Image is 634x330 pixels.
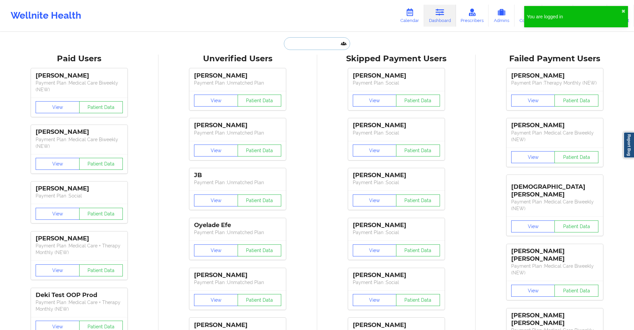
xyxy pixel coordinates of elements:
button: Patient Data [554,95,598,107]
button: Patient Data [554,220,598,232]
button: close [621,9,625,14]
a: Admins [489,5,515,27]
div: Paid Users [5,54,154,64]
a: Report Bug [623,132,634,158]
button: Patient Data [554,285,598,297]
p: Payment Plan : Unmatched Plan [194,80,281,86]
div: Deki Test OOP Prod [36,291,123,299]
button: Patient Data [79,208,123,220]
div: [PERSON_NAME] [194,271,281,279]
p: Payment Plan : Social [353,80,440,86]
button: View [353,294,397,306]
p: Payment Plan : Medical Care Biweekly (NEW) [511,198,598,212]
button: View [511,95,555,107]
button: Patient Data [79,158,123,170]
p: Payment Plan : Unmatched Plan [194,179,281,186]
div: [PERSON_NAME] [353,221,440,229]
button: View [353,145,397,157]
button: Patient Data [396,95,440,107]
div: [DEMOGRAPHIC_DATA][PERSON_NAME] [511,178,598,198]
div: [PERSON_NAME] [511,122,598,129]
div: [PERSON_NAME] [353,122,440,129]
a: Dashboard [424,5,456,27]
button: View [36,208,80,220]
button: View [36,158,80,170]
div: [PERSON_NAME] [511,72,598,80]
button: View [353,194,397,206]
div: [PERSON_NAME] [353,171,440,179]
div: [PERSON_NAME] [PERSON_NAME] [511,247,598,263]
div: You are logged in [527,13,621,20]
div: [PERSON_NAME] [36,72,123,80]
button: View [353,95,397,107]
a: Prescribers [456,5,489,27]
div: [PERSON_NAME] [353,72,440,80]
button: Patient Data [79,264,123,276]
div: [PERSON_NAME] [353,271,440,279]
button: View [194,145,238,157]
div: [PERSON_NAME] [36,185,123,192]
p: Payment Plan : Social [353,130,440,136]
button: View [511,151,555,163]
div: Oyelade Efe [194,221,281,229]
div: [PERSON_NAME] [36,235,123,242]
p: Payment Plan : Medical Care + Therapy Monthly (NEW) [36,242,123,256]
div: JB [194,171,281,179]
button: Patient Data [396,145,440,157]
button: Patient Data [238,145,282,157]
p: Payment Plan : Medical Care Biweekly (NEW) [36,136,123,150]
p: Payment Plan : Unmatched Plan [194,229,281,236]
button: Patient Data [238,95,282,107]
button: View [194,194,238,206]
p: Payment Plan : Social [353,179,440,186]
div: [PERSON_NAME] [194,122,281,129]
p: Payment Plan : Medical Care Biweekly (NEW) [36,80,123,93]
button: View [36,101,80,113]
a: Coaches [515,5,542,27]
button: Patient Data [396,244,440,256]
p: Payment Plan : Social [36,192,123,199]
p: Payment Plan : Social [353,229,440,236]
button: Patient Data [396,194,440,206]
button: Patient Data [79,101,123,113]
button: View [511,285,555,297]
div: [PERSON_NAME] [PERSON_NAME] [511,312,598,327]
button: View [353,244,397,256]
button: Patient Data [554,151,598,163]
p: Payment Plan : Social [353,279,440,286]
button: View [194,95,238,107]
div: [PERSON_NAME] [353,321,440,329]
p: Payment Plan : Therapy Monthly (NEW) [511,80,598,86]
button: View [194,244,238,256]
div: Skipped Payment Users [322,54,471,64]
div: Unverified Users [163,54,312,64]
button: Patient Data [238,194,282,206]
button: Patient Data [238,294,282,306]
button: View [36,264,80,276]
button: Patient Data [238,244,282,256]
button: View [194,294,238,306]
div: Failed Payment Users [480,54,629,64]
p: Payment Plan : Unmatched Plan [194,130,281,136]
a: Calendar [395,5,424,27]
p: Payment Plan : Medical Care Biweekly (NEW) [511,263,598,276]
div: [PERSON_NAME] [36,128,123,136]
p: Payment Plan : Unmatched Plan [194,279,281,286]
div: [PERSON_NAME] [194,72,281,80]
button: Patient Data [396,294,440,306]
p: Payment Plan : Medical Care + Therapy Monthly (NEW) [36,299,123,312]
button: View [511,220,555,232]
p: Payment Plan : Medical Care Biweekly (NEW) [511,130,598,143]
div: [PERSON_NAME] [194,321,281,329]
